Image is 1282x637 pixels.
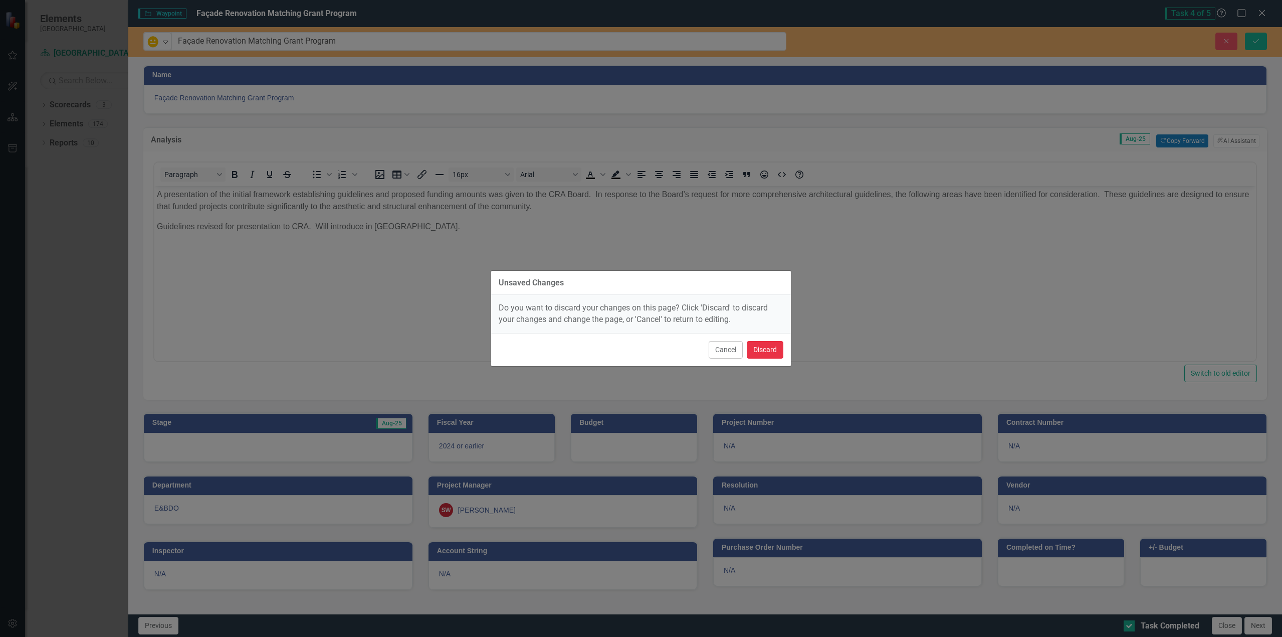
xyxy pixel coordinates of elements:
p: Guidelines revised for presentation to CRA. Will introduce in [GEOGRAPHIC_DATA]. [3,35,1099,47]
div: Do you want to discard your changes on this page? Click 'Discard' to discard your changes and cha... [491,295,791,333]
p: A presentation of the initial framework establishing guidelines and proposed funding amounts was ... [3,3,1099,27]
button: Cancel [709,341,743,359]
div: Unsaved Changes [499,278,564,287]
button: Discard [747,341,783,359]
